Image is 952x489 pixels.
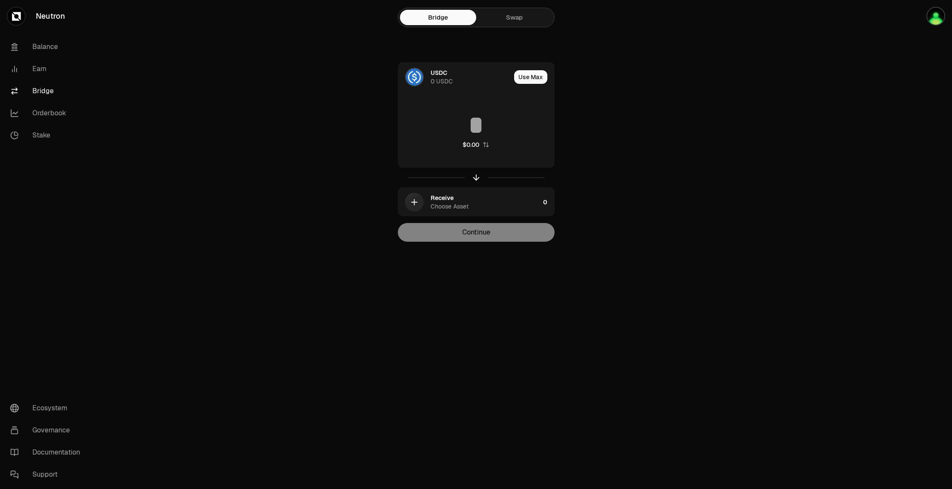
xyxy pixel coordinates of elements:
div: ReceiveChoose Asset [398,188,540,217]
div: Choose Asset [430,202,468,211]
div: USDC [431,69,447,77]
a: Balance [3,36,92,58]
a: Orderbook [3,102,92,124]
a: Ecosystem [3,397,92,419]
div: USDC LogoUSDC0 USDC [398,63,511,92]
a: Governance [3,419,92,441]
a: Earn [3,58,92,80]
a: Swap [476,10,552,25]
div: 0 USDC [431,77,453,86]
button: $0.00 [463,140,489,149]
button: Use Max [514,70,547,84]
a: Support [3,463,92,486]
div: $0.00 [463,140,479,149]
a: Bridge [400,10,476,25]
a: Documentation [3,441,92,463]
img: Oldbloom [926,7,945,26]
a: Bridge [3,80,92,102]
div: Receive [430,194,453,202]
div: 0 [543,188,554,217]
a: Stake [3,124,92,146]
img: USDC Logo [406,69,423,86]
button: ReceiveChoose Asset0 [398,188,554,217]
